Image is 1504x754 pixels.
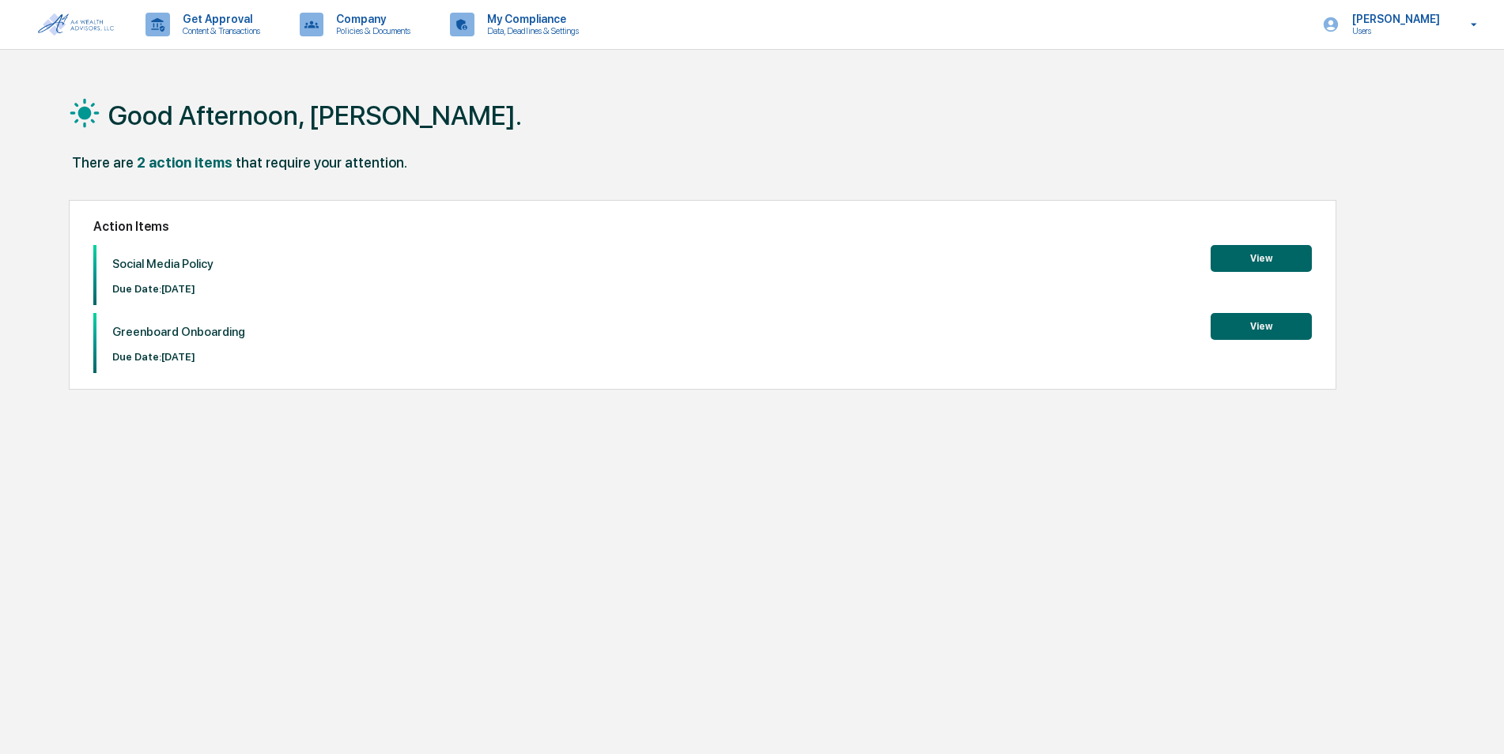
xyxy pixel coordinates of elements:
p: Due Date: [DATE] [112,283,214,295]
div: There are [72,154,134,171]
p: Greenboard Onboarding [112,325,245,339]
p: Due Date: [DATE] [112,351,245,363]
p: Data, Deadlines & Settings [474,25,587,36]
button: View [1211,313,1312,340]
img: logo [38,13,114,36]
p: Social Media Policy [112,257,214,271]
p: [PERSON_NAME] [1340,13,1448,25]
a: View [1211,318,1312,333]
p: Company [323,13,418,25]
h2: Action Items [93,219,1312,234]
h1: Good Afternoon, [PERSON_NAME]. [108,100,522,131]
button: View [1211,245,1312,272]
div: 2 action items [137,154,232,171]
p: Policies & Documents [323,25,418,36]
p: Get Approval [170,13,268,25]
p: Content & Transactions [170,25,268,36]
div: that require your attention. [236,154,407,171]
a: View [1211,250,1312,265]
p: Users [1340,25,1448,36]
p: My Compliance [474,13,587,25]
